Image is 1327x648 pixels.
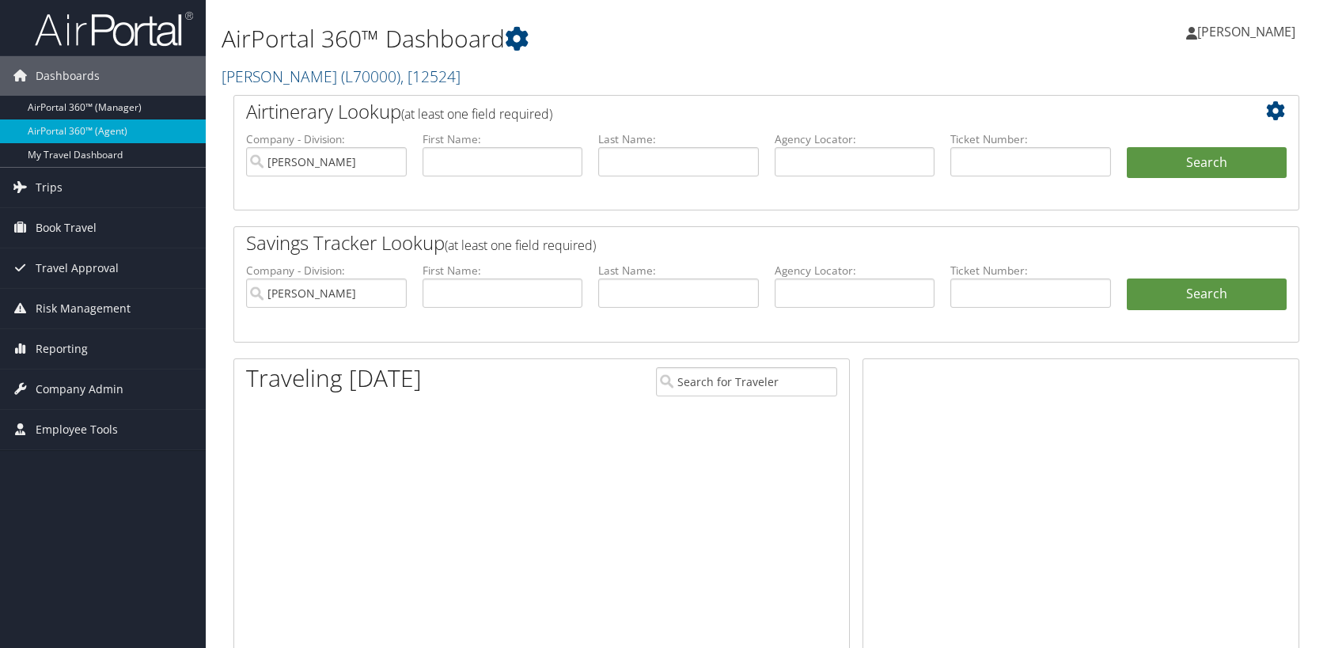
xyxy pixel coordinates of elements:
span: Employee Tools [36,410,118,449]
label: Company - Division: [246,263,407,279]
h1: AirPortal 360™ Dashboard [222,22,948,55]
button: Search [1127,147,1287,179]
a: [PERSON_NAME] [222,66,461,87]
span: Book Travel [36,208,97,248]
span: [PERSON_NAME] [1197,23,1295,40]
span: (at least one field required) [401,105,552,123]
label: Agency Locator: [775,131,935,147]
label: Agency Locator: [775,263,935,279]
label: Ticket Number: [950,263,1111,279]
span: Company Admin [36,369,123,409]
span: Dashboards [36,56,100,96]
label: Last Name: [598,263,759,279]
input: search accounts [246,279,407,308]
h1: Traveling [DATE] [246,362,422,395]
span: Risk Management [36,289,131,328]
h2: Savings Tracker Lookup [246,229,1198,256]
h2: Airtinerary Lookup [246,98,1198,125]
label: Company - Division: [246,131,407,147]
label: Last Name: [598,131,759,147]
a: Search [1127,279,1287,310]
label: First Name: [423,263,583,279]
span: (at least one field required) [445,237,596,254]
label: First Name: [423,131,583,147]
img: airportal-logo.png [35,10,193,47]
span: , [ 12524 ] [400,66,461,87]
span: Travel Approval [36,248,119,288]
span: Reporting [36,329,88,369]
span: ( L70000 ) [341,66,400,87]
a: [PERSON_NAME] [1186,8,1311,55]
label: Ticket Number: [950,131,1111,147]
span: Trips [36,168,63,207]
input: Search for Traveler [656,367,837,396]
